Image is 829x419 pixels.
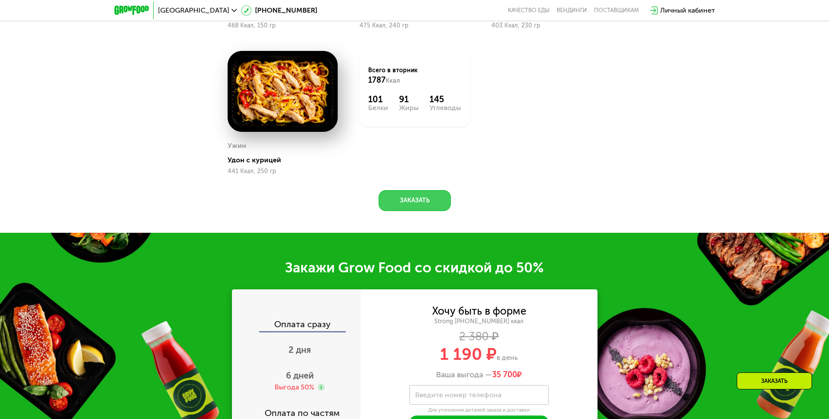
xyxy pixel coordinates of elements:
[368,75,386,85] span: 1787
[368,66,461,85] div: Всего в вторник
[440,344,497,364] span: 1 190 ₽
[228,156,345,164] div: Удон с курицей
[409,407,549,414] div: Для уточнения деталей заказа и доставки
[432,306,526,316] div: Хочу быть в форме
[368,94,388,104] div: 101
[430,94,461,104] div: 145
[399,104,419,111] div: Жиры
[594,7,639,14] div: поставщикам
[361,318,597,325] div: Strong [PHONE_NUMBER] ккал
[228,22,338,29] div: 468 Ккал, 150 гр
[557,7,587,14] a: Вендинги
[386,77,400,84] span: Ккал
[359,22,470,29] div: 475 Ккал, 240 гр
[289,345,311,355] span: 2 дня
[497,353,518,362] span: в день
[368,104,388,111] div: Белки
[233,320,361,331] div: Оплата сразу
[361,370,597,380] div: Ваша выгода —
[158,7,229,14] span: [GEOGRAPHIC_DATA]
[228,139,246,152] div: Ужин
[492,370,522,380] span: ₽
[737,372,812,389] div: Заказать
[430,104,461,111] div: Углеводы
[399,94,419,104] div: 91
[379,190,451,211] button: Заказать
[492,370,517,379] span: 35 700
[361,332,597,342] div: 2 380 ₽
[228,168,338,175] div: 441 Ккал, 250 гр
[660,5,715,16] div: Личный кабинет
[415,392,501,397] label: Введите номер телефона
[491,22,601,29] div: 403 Ккал, 230 гр
[275,382,314,392] div: Выгода 50%
[286,370,314,381] span: 6 дней
[508,7,550,14] a: Качество еды
[241,5,317,16] a: [PHONE_NUMBER]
